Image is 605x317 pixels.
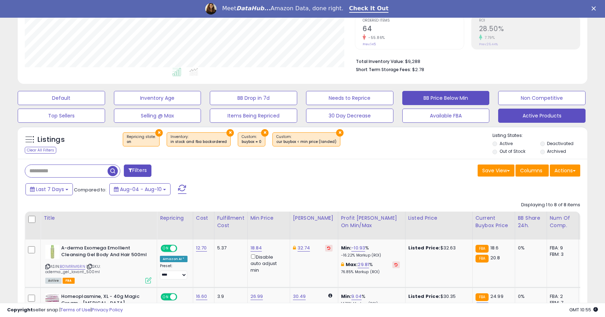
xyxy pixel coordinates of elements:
[521,202,580,208] div: Displaying 1 to 8 of 8 items
[298,244,310,252] a: 32.74
[408,293,467,300] div: $30.35
[196,244,207,252] a: 12.70
[338,212,405,240] th: The percentage added to the cost of goods (COGS) that forms the calculator for Min & Max prices.
[114,91,201,105] button: Inventory Age
[476,255,489,263] small: FBA
[217,293,242,300] div: 3.9
[498,91,586,105] button: Non Competitive
[476,293,489,301] small: FBA
[478,165,514,177] button: Save View
[569,306,598,313] span: 2025-08-18 10:55 GMT
[363,25,463,34] h2: 64
[341,293,352,300] b: Min:
[341,293,400,306] div: %
[276,134,336,145] span: Custom:
[210,91,297,105] button: BB Drop in 7d
[356,67,411,73] b: Short Term Storage Fees:
[171,134,227,145] span: Inventory :
[217,245,242,251] div: 5.37
[498,109,586,123] button: Active Products
[408,293,440,300] b: Listed Price:
[341,261,400,275] div: %
[363,19,463,23] span: Ordered Items
[550,214,576,229] div: Num of Comp.
[341,253,400,258] p: -16.22% Markup (ROI)
[92,306,123,313] a: Privacy Policy
[402,109,490,123] button: Available FBA
[217,214,244,229] div: Fulfillment Cost
[306,109,393,123] button: 30 Day Decrease
[196,293,207,300] a: 16.60
[356,57,575,65] li: $9,288
[366,35,385,40] small: -55.86%
[346,261,358,268] b: Max:
[479,25,580,34] h2: 28.50%
[492,132,587,139] p: Listing States:
[293,293,306,300] a: 30.49
[515,165,549,177] button: Columns
[171,139,227,144] div: in stock and fba backordered
[74,186,106,193] span: Compared to:
[7,307,123,313] div: seller snap | |
[205,3,217,15] img: Profile image for Georgie
[18,91,105,105] button: Default
[226,129,234,137] button: ×
[476,214,512,229] div: Current Buybox Price
[45,293,59,303] img: 41NQYV2ttHL._SL40_.jpg
[341,244,352,251] b: Min:
[341,270,400,275] p: 76.85% Markup (ROI)
[250,293,263,300] a: 26.99
[155,129,163,137] button: ×
[363,42,376,46] small: Prev: 145
[500,140,513,146] label: Active
[120,186,162,193] span: Aug-04 - Aug-10
[351,244,365,252] a: -10.93
[351,293,362,300] a: 9.04
[349,5,389,13] a: Check It Out
[44,214,154,222] div: Title
[293,214,335,222] div: [PERSON_NAME]
[261,129,269,137] button: ×
[490,244,499,251] span: 18.6
[38,135,65,145] h5: Listings
[36,186,64,193] span: Last 7 Days
[60,264,85,270] a: B01M1RM6RN
[160,214,190,222] div: Repricing
[592,6,599,11] div: Close
[124,165,151,177] button: Filters
[18,109,105,123] button: Top Sellers
[412,66,424,73] span: $2.78
[402,91,490,105] button: BB Price Below Min
[518,293,541,300] div: 0%
[114,109,201,123] button: Selling @ Max
[550,245,573,251] div: FBA: 9
[25,183,73,195] button: Last 7 Days
[408,244,440,251] b: Listed Price:
[358,261,369,268] a: 29.81
[482,35,495,40] small: 7.79%
[550,165,580,177] button: Actions
[45,278,62,284] span: All listings currently available for purchase on Amazon
[7,306,33,313] strong: Copyright
[61,245,147,260] b: A-derma Exomega Emollient Cleansing Gel Body And Hair 500ml
[518,214,544,229] div: BB Share 24h.
[500,148,525,154] label: Out of Stock
[479,19,580,23] span: ROI
[161,246,170,252] span: ON
[276,139,336,144] div: cur buybox < min price (landed)
[306,91,393,105] button: Needs to Reprice
[161,294,170,300] span: ON
[250,253,284,273] div: Disable auto adjust min
[408,214,469,222] div: Listed Price
[210,109,297,123] button: Items Being Repriced
[127,134,156,145] span: Repricing state :
[550,293,573,300] div: FBA: 2
[109,183,171,195] button: Aug-04 - Aug-10
[479,42,498,46] small: Prev: 26.44%
[236,5,271,12] i: DataHub...
[341,214,402,229] div: Profit [PERSON_NAME] on Min/Max
[45,245,59,259] img: 31VQeyydu7L._SL40_.jpg
[518,245,541,251] div: 0%
[490,254,500,261] span: 20.8
[550,251,573,258] div: FBM: 3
